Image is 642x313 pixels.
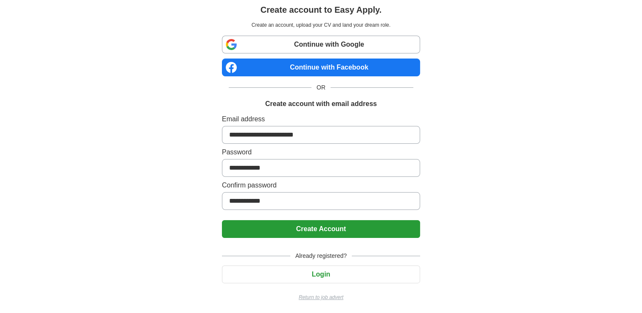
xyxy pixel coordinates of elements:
a: Login [222,271,420,278]
span: Already registered? [290,252,352,260]
p: Create an account, upload your CV and land your dream role. [224,21,418,29]
label: Password [222,147,420,157]
a: Return to job advert [222,293,420,301]
a: Continue with Google [222,36,420,53]
span: OR [311,83,331,92]
label: Confirm password [222,180,420,190]
button: Login [222,265,420,283]
button: Create Account [222,220,420,238]
a: Continue with Facebook [222,59,420,76]
h1: Create account to Easy Apply. [261,3,382,16]
label: Email address [222,114,420,124]
h1: Create account with email address [265,99,377,109]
